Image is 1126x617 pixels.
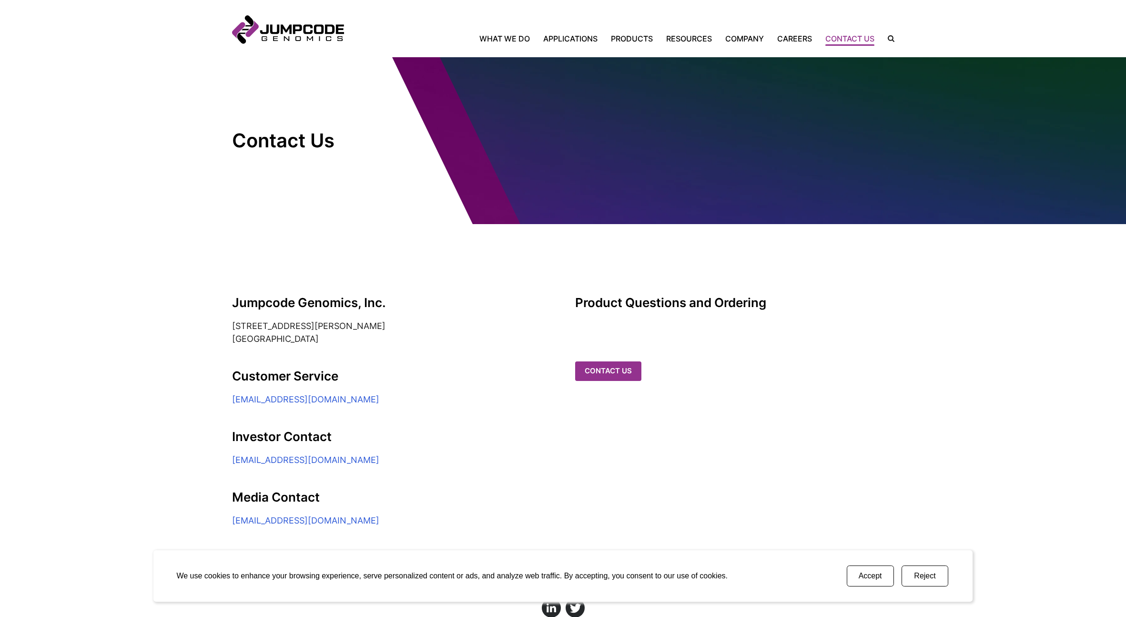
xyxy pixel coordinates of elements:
[176,572,728,580] span: We use cookies to enhance your browsing experience, serve personalized content or ads, and analyz...
[881,35,894,42] label: Search the site.
[232,369,551,383] h2: Customer Service
[232,455,379,465] a: [EMAIL_ADDRESS][DOMAIN_NAME]
[232,490,551,504] h2: Media Contact
[847,566,894,586] button: Accept
[232,394,379,404] a: [EMAIL_ADDRESS][DOMAIN_NAME]
[232,129,404,153] h1: Contact Us
[479,33,537,44] a: What We Do
[575,361,641,381] a: Contact us
[537,33,604,44] a: Applications
[659,33,719,44] a: Resources
[819,33,881,44] a: Contact Us
[771,33,819,44] a: Careers
[232,515,379,525] a: [EMAIL_ADDRESS][DOMAIN_NAME]
[232,319,551,345] address: [STREET_ADDRESS][PERSON_NAME] [GEOGRAPHIC_DATA]
[575,296,894,310] h3: Product Questions and Ordering
[344,33,881,44] nav: Primary Navigation
[232,296,551,310] h2: Jumpcode Genomics, Inc.
[902,566,949,586] button: Reject
[232,430,551,444] h2: Investor Contact
[604,33,659,44] a: Products
[719,33,771,44] a: Company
